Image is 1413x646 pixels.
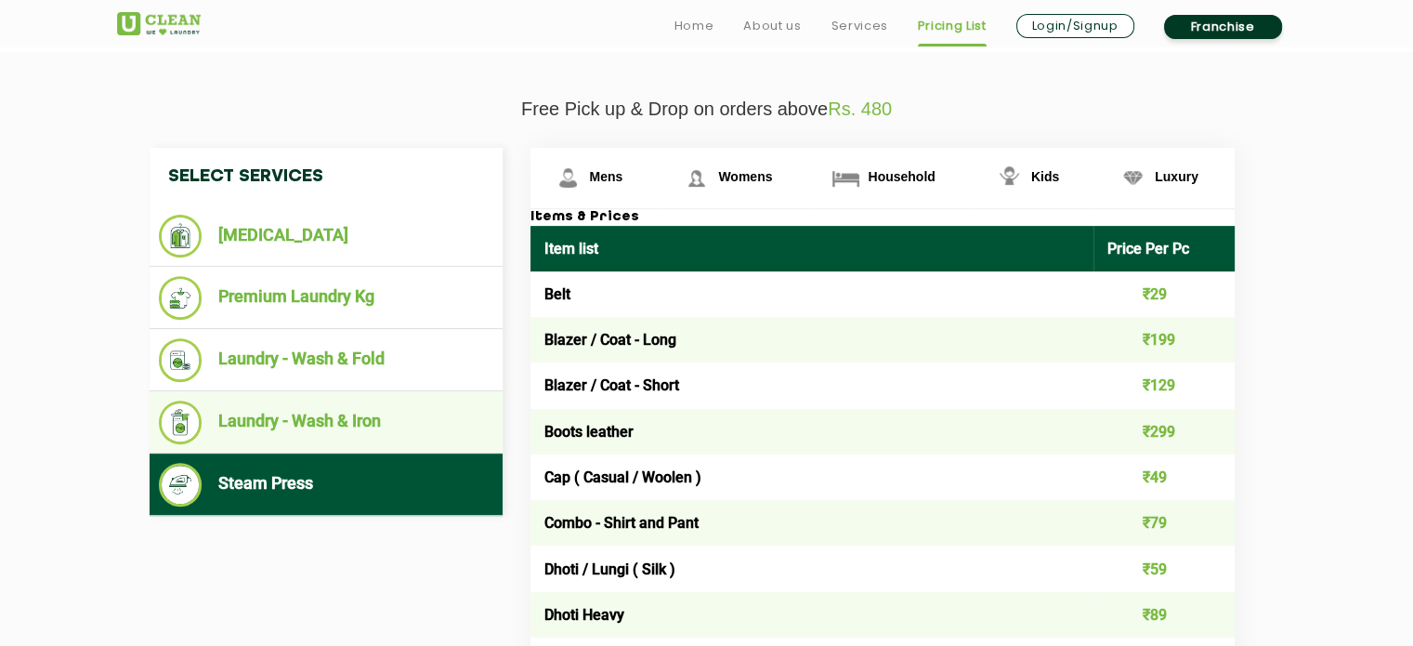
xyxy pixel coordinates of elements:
[993,162,1026,194] img: Kids
[530,209,1235,226] h3: Items & Prices
[159,215,203,257] img: Dry Cleaning
[1164,15,1282,39] a: Franchise
[1093,363,1235,408] td: ₹129
[159,276,493,320] li: Premium Laundry Kg
[159,276,203,320] img: Premium Laundry Kg
[159,463,203,507] img: Steam Press
[530,455,1094,500] td: Cap ( Casual / Woolen )
[552,162,584,194] img: Mens
[159,215,493,257] li: [MEDICAL_DATA]
[530,363,1094,408] td: Blazer / Coat - Short
[680,162,713,194] img: Womens
[1155,169,1198,184] span: Luxury
[530,500,1094,546] td: Combo - Shirt and Pant
[1093,500,1235,546] td: ₹79
[530,271,1094,317] td: Belt
[530,226,1094,271] th: Item list
[1093,226,1235,271] th: Price Per Pc
[530,409,1094,455] td: Boots leather
[1117,162,1149,194] img: Luxury
[1093,546,1235,591] td: ₹59
[530,317,1094,363] td: Blazer / Coat - Long
[1093,592,1235,638] td: ₹89
[530,546,1094,591] td: Dhoti / Lungi ( Silk )
[868,169,935,184] span: Household
[159,401,493,444] li: Laundry - Wash & Iron
[1031,169,1059,184] span: Kids
[828,99,892,119] span: Rs. 480
[1093,271,1235,317] td: ₹29
[590,169,623,184] span: Mens
[159,401,203,444] img: Laundry - Wash & Iron
[674,15,714,37] a: Home
[159,338,203,382] img: Laundry - Wash & Fold
[117,99,1297,120] p: Free Pick up & Drop on orders above
[159,463,493,507] li: Steam Press
[830,162,862,194] img: Household
[1093,409,1235,455] td: ₹299
[718,169,772,184] span: Womens
[1016,14,1134,38] a: Login/Signup
[530,592,1094,638] td: Dhoti Heavy
[150,148,503,205] h4: Select Services
[159,338,493,382] li: Laundry - Wash & Fold
[918,15,987,37] a: Pricing List
[831,15,887,37] a: Services
[117,12,201,35] img: UClean Laundry and Dry Cleaning
[1093,455,1235,500] td: ₹49
[1093,317,1235,363] td: ₹199
[743,15,801,37] a: About us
